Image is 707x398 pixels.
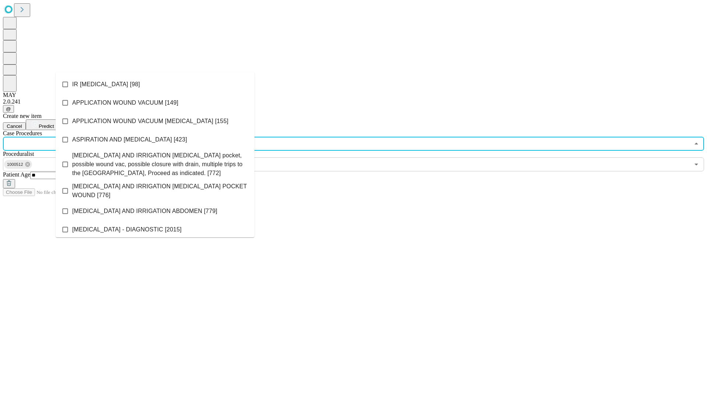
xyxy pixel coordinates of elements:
span: IR [MEDICAL_DATA] [98] [72,80,140,89]
span: Create new item [3,113,42,119]
span: [MEDICAL_DATA] - DIAGNOSTIC [2015] [72,225,182,234]
span: 1000512 [4,160,26,169]
span: Predict [39,123,54,129]
div: 1000512 [4,160,32,169]
button: Close [691,139,701,149]
span: Cancel [7,123,22,129]
span: ASPIRATION AND [MEDICAL_DATA] [423] [72,135,187,144]
span: Patient Age [3,171,30,178]
span: @ [6,106,11,112]
span: [MEDICAL_DATA] AND IRRIGATION [MEDICAL_DATA] POCKET WOUND [776] [72,182,249,200]
span: APPLICATION WOUND VACUUM [MEDICAL_DATA] [155] [72,117,228,126]
button: @ [3,105,14,113]
span: [MEDICAL_DATA] AND IRRIGATION ABDOMEN [779] [72,207,217,216]
button: Open [691,159,701,170]
span: Scheduled Procedure [3,130,42,136]
span: APPLICATION WOUND VACUUM [149] [72,98,178,107]
div: 2.0.241 [3,98,704,105]
span: Proceduralist [3,151,34,157]
div: MAY [3,92,704,98]
button: Predict [26,119,60,130]
button: Cancel [3,122,26,130]
span: [MEDICAL_DATA] AND IRRIGATION [MEDICAL_DATA] pocket, possible wound vac, possible closure with dr... [72,151,249,178]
